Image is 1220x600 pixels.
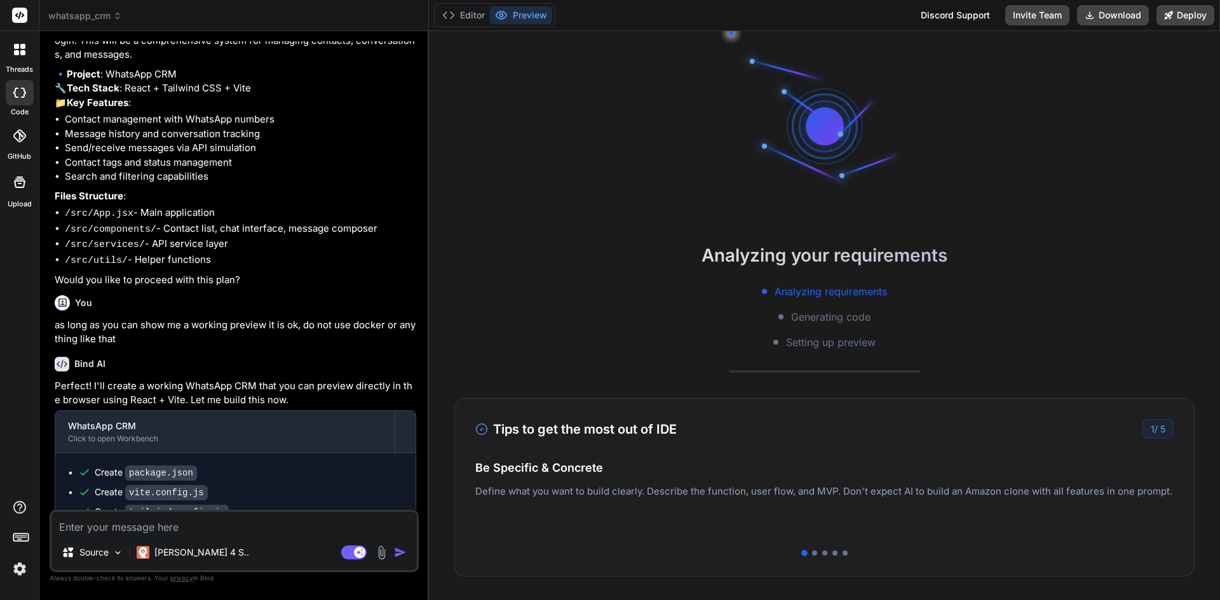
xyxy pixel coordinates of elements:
span: Setting up preview [786,335,876,350]
button: Download [1077,5,1149,25]
h6: You [75,297,92,309]
p: as long as you can show me a working preview it is ok, do not use docker or anything like that [55,318,416,347]
img: settings [9,558,30,580]
li: - Helper functions [65,253,416,269]
li: - Main application [65,206,416,222]
span: 1 [1151,423,1155,434]
p: Would you like to proceed with this plan? [55,273,416,288]
span: Analyzing requirements [775,284,887,299]
button: Invite Team [1005,5,1069,25]
button: Preview [490,6,552,24]
code: /src/utils/ [65,255,128,266]
div: Create [95,466,197,479]
h6: Bind AI [74,357,105,370]
div: Create [95,505,229,519]
label: Upload [8,199,32,210]
strong: Project [67,68,100,80]
code: vite.config.js [125,485,208,500]
img: attachment [374,545,389,560]
button: WhatsApp CRMClick to open Workbench [55,411,395,453]
div: WhatsApp CRM [68,420,382,432]
img: Claude 4 Sonnet [137,546,149,559]
li: Contact management with WhatsApp numbers [65,112,416,127]
code: /src/App.jsx [65,208,133,219]
img: Pick Models [112,547,123,558]
li: Message history and conversation tracking [65,127,416,142]
img: icon [394,546,407,559]
span: 5 [1160,423,1165,434]
p: 🔹 : WhatsApp CRM 🔧 : React + Tailwind CSS + Vite 📁 : [55,67,416,110]
div: / [1142,419,1174,439]
code: /src/components/ [65,224,156,235]
p: : [55,189,416,204]
li: Send/receive messages via API simulation [65,141,416,156]
h2: Analyzing your requirements [429,242,1220,269]
h3: Tips to get the most out of IDE [475,420,677,439]
div: Discord Support [913,5,998,25]
p: Source [79,546,109,559]
div: Create [95,486,208,499]
label: threads [6,64,33,75]
button: Editor [437,6,490,24]
strong: Files Structure [55,190,123,202]
h4: Be Specific & Concrete [475,459,1174,476]
p: [PERSON_NAME] 4 S.. [154,546,249,559]
li: - Contact list, chat interface, message composer [65,222,416,237]
span: whatsapp_crm [48,10,122,22]
code: package.json [125,465,197,481]
div: Click to open Workbench [68,434,382,444]
code: tailwind.config.js [125,505,229,520]
li: Search and filtering capabilities [65,170,416,184]
li: Contact tags and status management [65,156,416,170]
button: Deploy [1156,5,1214,25]
span: Generating code [791,309,871,324]
li: - API service layer [65,237,416,253]
strong: Tech Stack [67,82,119,94]
span: privacy [170,574,193,582]
label: GitHub [8,151,31,162]
p: Always double-check its answers. Your in Bind [50,572,419,584]
strong: Key Features [67,97,128,109]
code: /src/services/ [65,239,145,250]
p: Perfect! I'll create a working WhatsApp CRM that you can preview directly in the browser using Re... [55,379,416,408]
label: code [11,107,29,117]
